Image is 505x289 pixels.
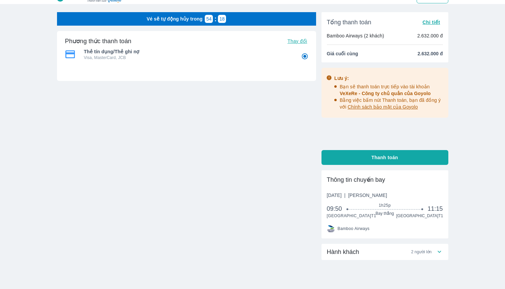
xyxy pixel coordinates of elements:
[327,50,358,57] span: Giá cuối cùng
[340,91,431,96] span: VeXeRe - Công ty chủ quản của Goyolo
[327,32,384,39] p: Bamboo Airways (2 khách)
[420,18,443,27] button: Chi tiết
[327,205,348,213] span: 09:50
[348,193,387,198] span: [PERSON_NAME]
[340,84,431,96] span: Bạn sẽ thanh toán trực tiếp vào tài khoản
[147,16,203,22] p: Vé sẽ tự động hủy trong
[334,75,444,82] div: Lưu ý:
[338,226,370,231] span: Bamboo Airways
[347,211,422,216] span: Bay thẳng
[422,20,440,25] span: Chi tiết
[344,193,346,198] span: |
[371,154,398,161] span: Thanh toán
[65,37,132,45] h6: Phương thức thanh toán
[347,203,422,208] span: 1h25p
[427,205,443,213] span: 11:15
[396,213,443,219] span: [GEOGRAPHIC_DATA] T1
[65,46,308,62] div: Thẻ tín dụng/Thẻ ghi nợThẻ tín dụng/Thẻ ghi nợVisa, MasterCard, JCB
[84,48,292,55] span: Thẻ tín dụng/Thẻ ghi nợ
[219,16,225,22] p: 18
[411,249,432,255] span: 2 người lớn
[213,16,218,22] p: :
[327,192,387,199] span: [DATE]
[418,50,443,57] span: 2.632.000 đ
[321,244,448,260] div: Hành khách2 người lớn
[206,16,212,22] p: 54
[327,18,371,26] span: Tổng thanh toán
[287,38,307,44] span: Thay đổi
[340,97,444,110] p: Bằng việc bấm nút Thanh toán, bạn đã đồng ý với
[327,248,359,256] span: Hành khách
[321,150,448,165] button: Thanh toán
[84,55,292,60] p: Visa, MasterCard, JCB
[348,104,418,110] span: Chính sách bảo mật của Goyolo
[327,176,443,184] div: Thông tin chuyến bay
[417,32,443,39] p: 2.632.000 đ
[285,36,310,46] button: Thay đổi
[65,50,75,58] img: Thẻ tín dụng/Thẻ ghi nợ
